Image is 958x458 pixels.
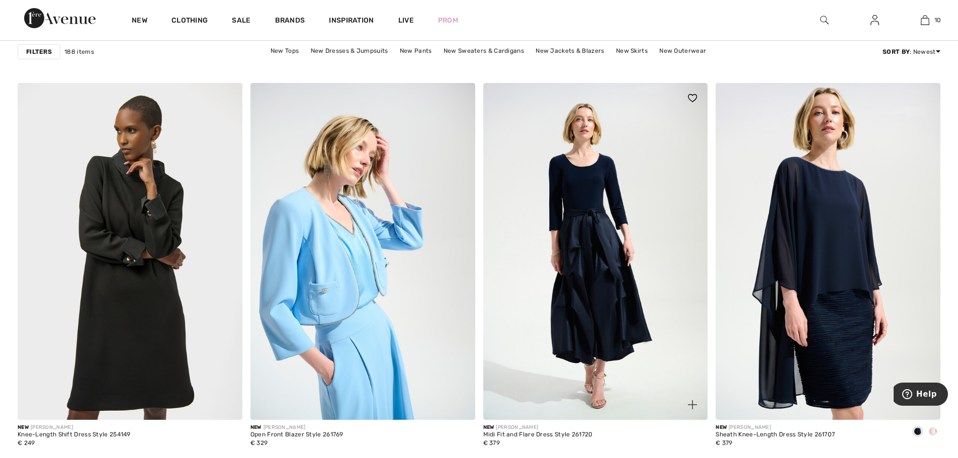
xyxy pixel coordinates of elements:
a: Midi Fit and Flare Dress Style 261720. Midnight Blue [483,83,708,420]
a: Brands [275,16,305,27]
a: Sale [232,16,250,27]
div: Petal pink [925,424,940,440]
a: New Pants [395,44,437,57]
a: 10 [900,14,949,26]
a: New Outerwear [654,44,711,57]
span: New [483,424,494,430]
div: [PERSON_NAME] [18,424,131,431]
span: € 329 [250,439,268,446]
span: Inspiration [329,16,374,27]
div: : Newest [883,47,940,56]
img: search the website [820,14,829,26]
a: Live [398,15,414,26]
img: Knee-Length Shift Dress Style 254149. Black [18,83,242,420]
span: € 379 [716,439,733,446]
span: New [18,424,29,430]
img: 1ère Avenue [24,8,96,28]
a: New [132,16,147,27]
div: Sheath Knee-Length Dress Style 261707 [716,431,835,438]
a: New Skirts [611,44,653,57]
span: 188 items [64,47,94,56]
iframe: Opens a widget where you can find more information [894,383,948,408]
img: My Bag [921,14,929,26]
span: 10 [934,16,941,25]
div: Open Front Blazer Style 261769 [250,431,343,438]
span: € 379 [483,439,500,446]
a: New Dresses & Jumpsuits [306,44,393,57]
img: plus_v2.svg [688,400,697,409]
strong: Sort By [883,48,910,55]
span: New [716,424,727,430]
div: Midi Fit and Flare Dress Style 261720 [483,431,593,438]
img: My Info [870,14,879,26]
a: Sign In [862,14,887,27]
img: Open Front Blazer Style 261769. Sky blue [250,83,475,420]
a: New Sweaters & Cardigans [439,44,529,57]
img: heart_black_full.svg [688,94,697,102]
div: Knee-Length Shift Dress Style 254149 [18,431,131,438]
div: [PERSON_NAME] [716,424,835,431]
span: New [250,424,262,430]
span: € 249 [18,439,35,446]
img: Sheath Knee-Length Dress Style 261707. Midnight Blue [716,83,940,420]
a: New Jackets & Blazers [531,44,609,57]
div: [PERSON_NAME] [483,424,593,431]
strong: Filters [26,47,52,56]
a: Clothing [171,16,208,27]
div: [PERSON_NAME] [250,424,343,431]
div: Midnight Blue [910,424,925,440]
a: Prom [438,15,458,26]
a: New Tops [266,44,304,57]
